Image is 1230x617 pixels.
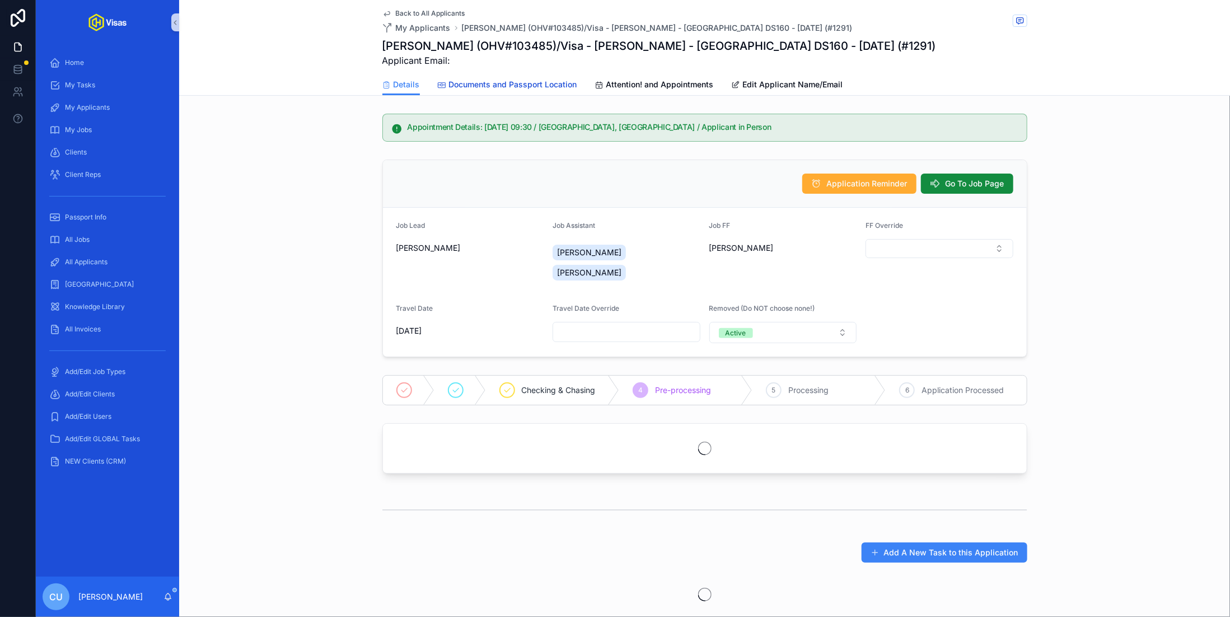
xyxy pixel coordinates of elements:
span: Edit Applicant Name/Email [743,79,843,90]
span: Job FF [709,221,731,230]
a: Back to All Applicants [382,9,465,18]
span: [PERSON_NAME] [396,242,461,254]
span: Travel Date Override [553,304,619,312]
a: My Applicants [382,22,451,34]
span: My Tasks [65,81,95,90]
span: [DATE] [396,325,544,336]
span: FF Override [866,221,903,230]
a: NEW Clients (CRM) [43,451,172,471]
span: Home [65,58,84,67]
a: Details [382,74,420,96]
a: Add/Edit Clients [43,384,172,404]
a: Home [43,53,172,73]
span: Details [394,79,420,90]
span: CU [49,590,63,604]
a: Attention! and Appointments [595,74,714,97]
span: Attention! and Appointments [606,79,714,90]
span: Add/Edit Users [65,412,111,421]
a: My Applicants [43,97,172,118]
p: [PERSON_NAME] [78,591,143,602]
span: Application Reminder [827,178,908,189]
div: scrollable content [36,45,179,486]
button: Go To Job Page [921,174,1013,194]
span: Processing [788,385,829,396]
span: 5 [772,386,776,395]
a: Add/Edit GLOBAL Tasks [43,429,172,449]
span: My Applicants [396,22,451,34]
span: [PERSON_NAME] [709,242,774,254]
span: Add/Edit GLOBAL Tasks [65,434,140,443]
span: [PERSON_NAME] [557,267,621,278]
img: App logo [88,13,127,31]
a: Knowledge Library [43,297,172,317]
span: Applicant Email: [382,54,936,67]
div: Active [726,328,746,338]
span: All Invoices [65,325,101,334]
span: All Jobs [65,235,90,244]
span: Add/Edit Job Types [65,367,125,376]
span: NEW Clients (CRM) [65,457,126,466]
span: Clients [65,148,87,157]
span: Documents and Passport Location [449,79,577,90]
span: Job Assistant [553,221,595,230]
span: All Applicants [65,258,107,267]
span: Back to All Applicants [396,9,465,18]
span: Job Lead [396,221,425,230]
a: Add/Edit Job Types [43,362,172,382]
span: 4 [638,386,643,395]
span: [GEOGRAPHIC_DATA] [65,280,134,289]
button: Select Button [709,322,857,343]
a: Passport Info [43,207,172,227]
button: Select Button [866,239,1013,258]
a: Client Reps [43,165,172,185]
span: My Jobs [65,125,92,134]
span: Knowledge Library [65,302,125,311]
a: My Jobs [43,120,172,140]
span: Removed (Do NOT choose none!) [709,304,815,312]
h5: Appointment Details: 17/10/2025 09:30 / London, UK / Applicant in Person [408,123,1018,131]
a: All Jobs [43,230,172,250]
a: All Applicants [43,252,172,272]
a: [PERSON_NAME] (OHV#103485)/Visa - [PERSON_NAME] - [GEOGRAPHIC_DATA] DS160 - [DATE] (#1291) [462,22,853,34]
span: [PERSON_NAME] [557,247,621,258]
span: 6 [905,386,909,395]
a: [GEOGRAPHIC_DATA] [43,274,172,295]
span: Go To Job Page [946,178,1004,189]
span: Checking & Chasing [522,385,596,396]
a: All Invoices [43,319,172,339]
a: My Tasks [43,75,172,95]
button: Application Reminder [802,174,916,194]
span: My Applicants [65,103,110,112]
a: Clients [43,142,172,162]
button: Add A New Task to this Application [862,543,1027,563]
span: Application Processed [922,385,1004,396]
a: Edit Applicant Name/Email [732,74,843,97]
span: Passport Info [65,213,106,222]
span: Add/Edit Clients [65,390,115,399]
span: Pre-processing [655,385,711,396]
span: Client Reps [65,170,101,179]
h1: [PERSON_NAME] (OHV#103485)/Visa - [PERSON_NAME] - [GEOGRAPHIC_DATA] DS160 - [DATE] (#1291) [382,38,936,54]
a: Add/Edit Users [43,406,172,427]
span: Travel Date [396,304,433,312]
a: Documents and Passport Location [438,74,577,97]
